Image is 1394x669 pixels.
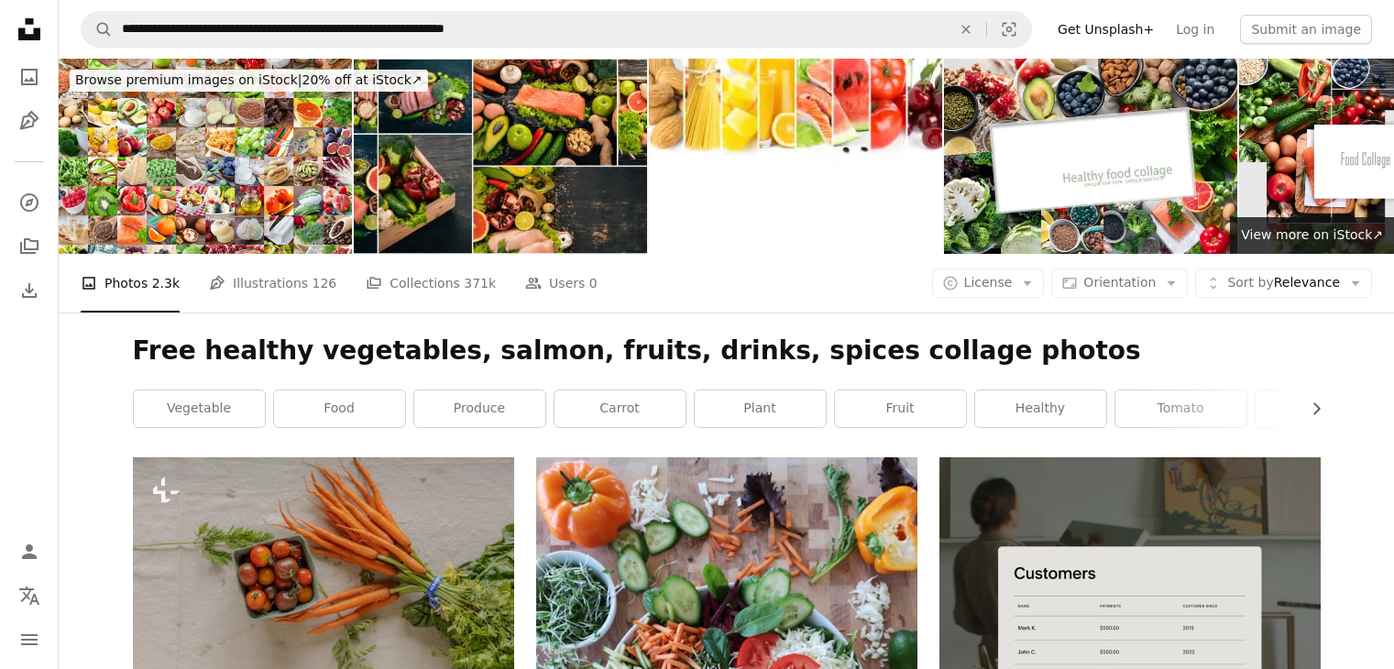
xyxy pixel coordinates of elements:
[11,184,48,221] a: Explore
[464,273,496,293] span: 371k
[1240,15,1372,44] button: Submit an image
[82,12,113,47] button: Search Unsplash
[1227,275,1273,290] span: Sort by
[11,59,48,95] a: Photos
[1165,15,1225,44] a: Log in
[1047,15,1165,44] a: Get Unsplash+
[835,390,966,427] a: fruit
[946,12,986,47] button: Clear
[1195,269,1372,298] button: Sort byRelevance
[695,390,826,427] a: plant
[1227,274,1340,292] span: Relevance
[75,72,302,87] span: Browse premium images on iStock |
[274,390,405,427] a: food
[1230,217,1394,254] a: View more on iStock↗
[987,12,1031,47] button: Visual search
[1083,275,1156,290] span: Orientation
[11,577,48,614] button: Language
[589,273,598,293] span: 0
[944,59,1237,254] img: Collage of Fresh green garden herbs
[649,59,942,254] img: Collage of mixed fresh color ripe food
[354,59,647,254] img: Photo collage Healthy food. Fruits and vegetables. Top view.
[11,533,48,570] a: Log in / Sign up
[1051,269,1188,298] button: Orientation
[1241,227,1383,242] span: View more on iStock ↗
[70,70,428,92] div: 20% off at iStock ↗
[313,273,337,293] span: 126
[1115,390,1246,427] a: tomato
[11,621,48,658] button: Menu
[59,59,352,254] img: 100 Health Foods
[11,228,48,265] a: Collections
[81,11,1032,48] form: Find visuals sitewide
[975,390,1106,427] a: healthy
[209,254,336,313] a: Illustrations 126
[59,59,439,103] a: Browse premium images on iStock|20% off at iStock↗
[932,269,1045,298] button: License
[133,334,1321,367] h1: Free healthy vegetables, salmon, fruits, drinks, spices collage photos
[133,576,514,592] a: a bunch of carrots and tomatoes on a table
[414,390,545,427] a: produce
[134,390,265,427] a: vegetable
[554,390,686,427] a: carrot
[1300,390,1321,427] button: scroll list to the right
[525,254,598,313] a: Users 0
[1256,390,1387,427] a: orange
[11,272,48,309] a: Download History
[366,254,496,313] a: Collections 371k
[11,103,48,139] a: Illustrations
[964,275,1013,290] span: License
